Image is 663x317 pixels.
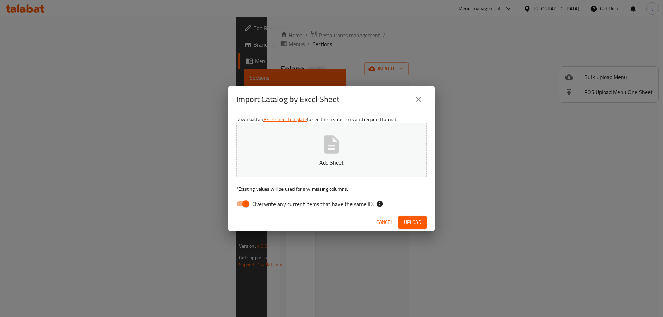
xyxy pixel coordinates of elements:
button: Cancel [374,216,396,229]
h2: Import Catalog by Excel Sheet [236,94,339,105]
span: Cancel [376,218,393,227]
button: Upload [398,216,427,229]
span: Upload [404,218,421,227]
button: close [410,91,427,108]
svg: If the overwrite option isn't selected, then the items that match an existing ID will be ignored ... [376,200,383,207]
p: Add Sheet [247,158,416,167]
span: Overwrite any current items that have the same ID. [252,200,374,208]
a: Excel sheet template [263,115,307,124]
p: Existing values will be used for any missing columns. [236,186,427,192]
div: Download an to see the instructions and required format. [228,113,435,213]
button: Add Sheet [236,123,427,177]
